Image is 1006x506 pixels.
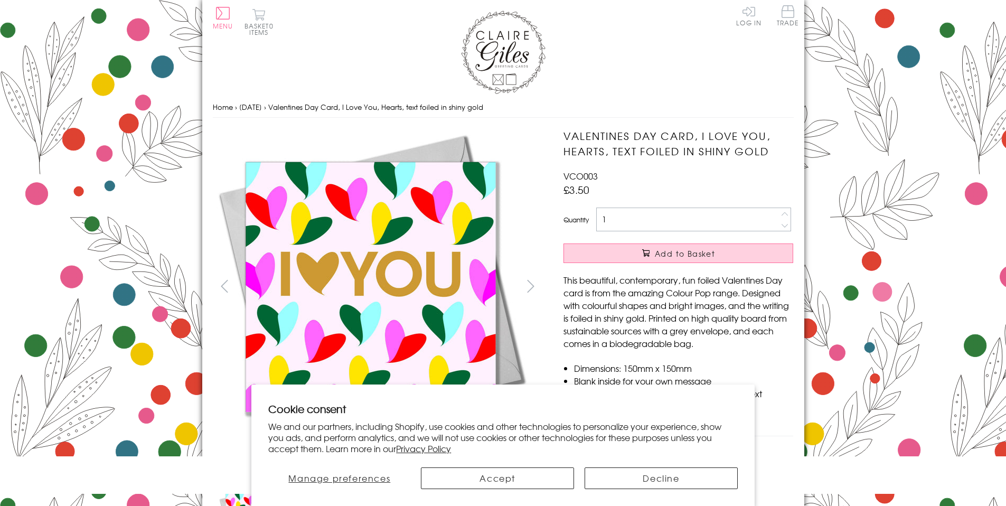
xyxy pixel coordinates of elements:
[212,128,529,445] img: Valentines Day Card, I Love You, Hearts, text foiled in shiny gold
[563,215,589,224] label: Quantity
[245,8,274,35] button: Basket0 items
[288,472,390,484] span: Manage preferences
[213,102,233,112] a: Home
[268,102,483,112] span: Valentines Day Card, I Love You, Hearts, text foiled in shiny gold
[421,467,574,489] button: Accept
[563,128,793,159] h1: Valentines Day Card, I Love You, Hearts, text foiled in shiny gold
[574,362,793,374] li: Dimensions: 150mm x 150mm
[268,401,738,416] h2: Cookie consent
[268,467,410,489] button: Manage preferences
[249,21,274,37] span: 0 items
[563,243,793,263] button: Add to Basket
[563,182,589,197] span: £3.50
[585,467,738,489] button: Decline
[213,21,233,31] span: Menu
[574,374,793,387] li: Blank inside for your own message
[213,97,794,118] nav: breadcrumbs
[213,7,233,29] button: Menu
[235,102,237,112] span: ›
[563,170,598,182] span: VCO003
[777,5,799,26] span: Trade
[777,5,799,28] a: Trade
[736,5,761,26] a: Log In
[542,128,859,445] img: Valentines Day Card, I Love You, Hearts, text foiled in shiny gold
[655,248,715,259] span: Add to Basket
[268,421,738,454] p: We and our partners, including Shopify, use cookies and other technologies to personalize your ex...
[563,274,793,350] p: This beautiful, contemporary, fun foiled Valentines Day card is from the amazing Colour Pop range...
[396,442,451,455] a: Privacy Policy
[213,274,237,298] button: prev
[264,102,266,112] span: ›
[519,274,542,298] button: next
[239,102,262,112] a: [DATE]
[461,11,546,94] img: Claire Giles Greetings Cards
